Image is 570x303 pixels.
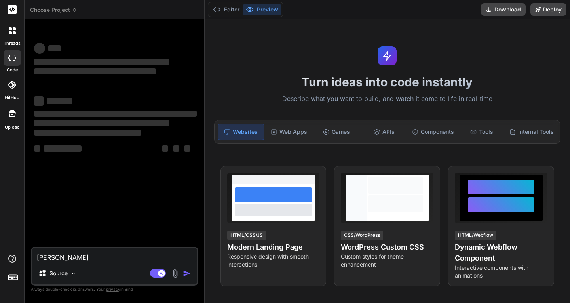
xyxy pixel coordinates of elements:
label: code [7,67,18,73]
textarea: [PERSON_NAME] [32,248,197,262]
span: ‌ [34,43,45,54]
span: ‌ [34,68,156,74]
div: HTML/Webflow [455,231,496,240]
button: Preview [243,4,281,15]
p: Source [49,269,68,277]
p: Describe what you want to build, and watch it come to life in real-time [209,94,565,104]
div: Games [313,124,359,140]
div: APIs [361,124,407,140]
div: Websites [218,124,264,140]
label: threads [4,40,21,47]
span: ‌ [44,145,82,152]
span: ‌ [162,145,168,152]
button: Deploy [530,3,566,16]
button: Download [481,3,526,16]
img: attachment [171,269,180,278]
p: Interactive components with animations [455,264,547,280]
span: ‌ [34,96,44,106]
div: Internal Tools [506,124,557,140]
h4: Modern Landing Page [227,242,320,253]
img: Pick Models [70,270,77,277]
img: icon [183,269,191,277]
h4: WordPress Custom CSS [341,242,433,253]
label: Upload [5,124,20,131]
span: ‌ [184,145,190,152]
h4: Dynamic Webflow Component [455,242,547,264]
p: Always double-check its answers. Your in Bind [31,286,198,293]
span: ‌ [34,145,40,152]
label: GitHub [5,94,19,101]
div: Components [409,124,457,140]
button: Editor [210,4,243,15]
h1: Turn ideas into code instantly [209,75,565,89]
span: Choose Project [30,6,77,14]
p: Responsive design with smooth interactions [227,253,320,269]
div: CSS/WordPress [341,231,383,240]
span: ‌ [48,45,61,51]
span: ‌ [34,59,169,65]
span: ‌ [34,120,169,126]
span: ‌ [47,98,72,104]
div: Web Apps [266,124,312,140]
div: Tools [459,124,505,140]
div: HTML/CSS/JS [227,231,266,240]
span: ‌ [34,111,197,117]
p: Custom styles for theme enhancement [341,253,433,269]
span: ‌ [173,145,179,152]
span: privacy [106,287,120,292]
span: ‌ [34,130,141,136]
